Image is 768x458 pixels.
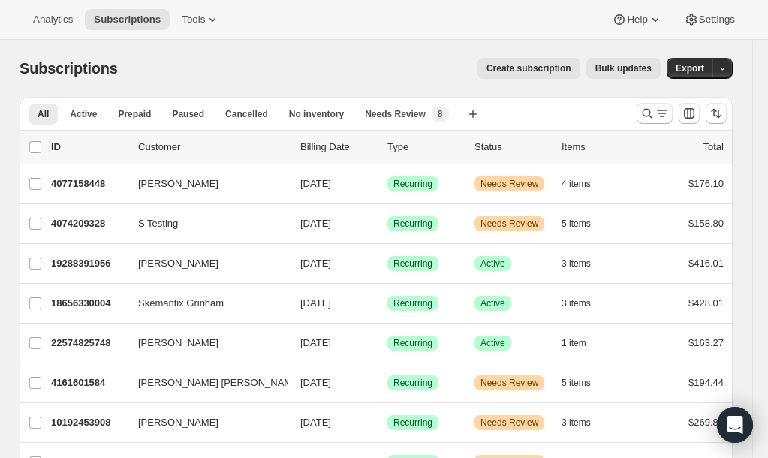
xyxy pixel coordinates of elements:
button: Search and filter results [637,103,673,124]
span: Create subscription [486,62,571,74]
span: Subscriptions [20,60,118,77]
span: Active [480,337,505,349]
div: 18656330004Skemantix Grinham[DATE]SuccessRecurringSuccessActive3 items$428.01 [51,293,724,314]
div: IDCustomerBilling DateTypeStatusItemsTotal [51,140,724,155]
p: Customer [138,140,288,155]
div: 4074209328S Testing[DATE]SuccessRecurringWarningNeeds Review5 items$158.80 [51,213,724,234]
button: [PERSON_NAME] [129,411,279,435]
span: 1 item [562,337,586,349]
button: Create subscription [477,58,580,79]
span: Active [480,297,505,309]
span: Help [627,14,647,26]
button: Sort the results [706,103,727,124]
span: $176.10 [688,178,724,189]
span: 8 [438,108,443,120]
button: 3 items [562,412,607,433]
span: [PERSON_NAME] [PERSON_NAME] [138,375,301,390]
span: [DATE] [300,337,331,348]
button: Help [603,9,671,30]
span: Tools [182,14,205,26]
span: Recurring [393,337,432,349]
p: 10192453908 [51,415,126,430]
span: Recurring [393,218,432,230]
span: Active [70,108,97,120]
div: Open Intercom Messenger [717,407,753,443]
span: Paused [172,108,204,120]
span: Recurring [393,297,432,309]
button: 1 item [562,333,603,354]
span: $416.01 [688,258,724,269]
button: [PERSON_NAME] [129,252,279,276]
p: ID [51,140,126,155]
button: 4 items [562,173,607,194]
span: No inventory [289,108,344,120]
span: $428.01 [688,297,724,309]
span: [DATE] [300,218,331,229]
button: Subscriptions [85,9,170,30]
span: Skemantix Grinham [138,296,224,311]
button: [PERSON_NAME] [129,172,279,196]
span: 5 items [562,377,591,389]
span: [DATE] [300,297,331,309]
span: Recurring [393,258,432,270]
span: 3 items [562,297,591,309]
span: Recurring [393,377,432,389]
span: [PERSON_NAME] [138,256,218,271]
span: 5 items [562,218,591,230]
span: [DATE] [300,178,331,189]
span: Settings [699,14,735,26]
span: Export [676,62,704,74]
button: Create new view [461,104,485,125]
span: [PERSON_NAME] [138,415,218,430]
span: [PERSON_NAME] [138,336,218,351]
button: Skemantix Grinham [129,291,279,315]
button: [PERSON_NAME] [PERSON_NAME] [129,371,279,395]
button: Bulk updates [586,58,661,79]
span: 4 items [562,178,591,190]
p: 4074209328 [51,216,126,231]
span: Needs Review [480,417,538,429]
p: 4077158448 [51,176,126,191]
span: S Testing [138,216,178,231]
span: Cancelled [225,108,268,120]
button: 5 items [562,372,607,393]
span: Analytics [33,14,73,26]
button: 3 items [562,293,607,314]
button: [PERSON_NAME] [129,331,279,355]
p: 19288391956 [51,256,126,271]
span: [DATE] [300,377,331,388]
span: Needs Review [480,377,538,389]
span: $163.27 [688,337,724,348]
p: 18656330004 [51,296,126,311]
span: [PERSON_NAME] [138,176,218,191]
button: Tools [173,9,229,30]
span: 3 items [562,417,591,429]
button: Analytics [24,9,82,30]
p: Total [703,140,724,155]
button: 3 items [562,253,607,274]
div: Items [562,140,637,155]
span: Recurring [393,417,432,429]
span: [DATE] [300,258,331,269]
div: 4161601584[PERSON_NAME] [PERSON_NAME][DATE]SuccessRecurringWarningNeeds Review5 items$194.44 [51,372,724,393]
p: Billing Date [300,140,375,155]
span: All [38,108,49,120]
button: Settings [675,9,744,30]
span: Subscriptions [94,14,161,26]
p: Status [474,140,550,155]
span: Recurring [393,178,432,190]
button: 5 items [562,213,607,234]
div: Type [387,140,462,155]
p: 4161601584 [51,375,126,390]
button: Export [667,58,713,79]
span: Active [480,258,505,270]
button: Customize table column order and visibility [679,103,700,124]
span: Needs Review [365,108,426,120]
div: 10192453908[PERSON_NAME][DATE]SuccessRecurringWarningNeeds Review3 items$269.80 [51,412,724,433]
span: [DATE] [300,417,331,428]
p: 22574825748 [51,336,126,351]
span: Prepaid [118,108,151,120]
button: S Testing [129,212,279,236]
span: Needs Review [480,218,538,230]
span: 3 items [562,258,591,270]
